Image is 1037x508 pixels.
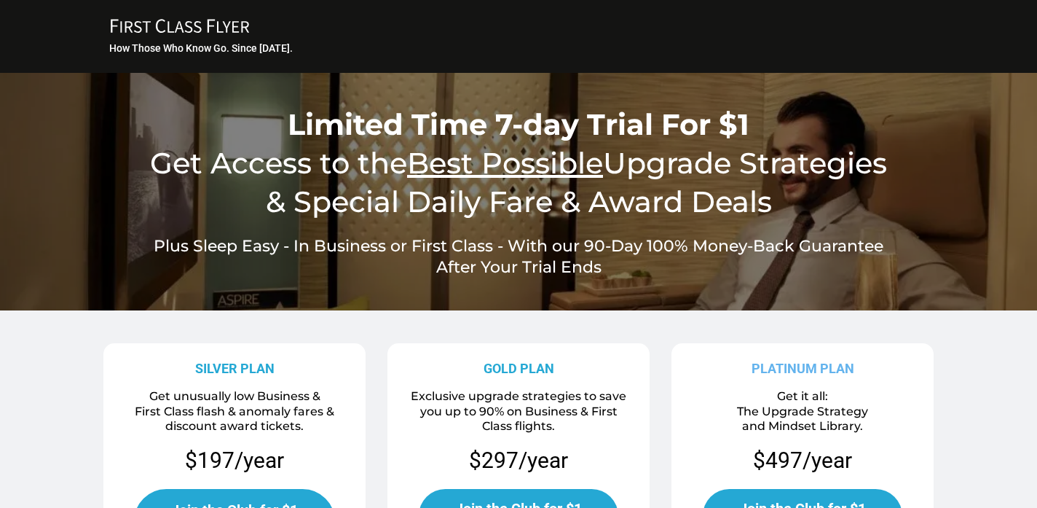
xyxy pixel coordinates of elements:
span: & Special Daily Fare & Award Deals [266,184,772,219]
p: $197/year [109,446,360,474]
span: Plus Sleep Easy - In Business or First Class - With our 90-Day 100% Money-Back Guarantee [154,236,883,256]
span: After Your Trial Ends [436,257,602,277]
strong: SILVER PLAN [195,361,275,376]
strong: GOLD PLAN [484,361,554,376]
strong: PLATINUM PLAN [752,361,854,376]
span: Limited Time 7-day Trial For $1 [288,106,749,142]
span: Exclusive upgrade strategies to save you up to 90% on Business & First Class flights. [411,389,626,434]
span: Get it all: [777,389,828,403]
u: Best Possible [407,145,603,181]
span: First Class flash & anomaly fares & discount award tickets. [135,405,334,434]
span: and Mindset Library. [742,419,863,433]
p: $497/year [753,446,852,474]
span: Get Access to the Upgrade Strategies [150,145,887,181]
span: Get unusually low Business & [149,389,320,403]
h3: How Those Who Know Go. Since [DATE]. [109,42,930,55]
p: $297/year [469,446,568,474]
span: The Upgrade Strategy [737,405,868,418]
